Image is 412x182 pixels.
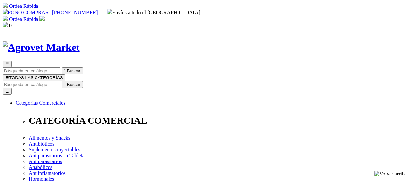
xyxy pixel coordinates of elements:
[5,75,9,80] span: ☰
[29,141,54,147] a: Antibióticos
[3,67,60,74] input: Buscar
[374,171,407,177] img: Volver arriba
[29,159,62,164] a: Antiparasitarios
[52,10,98,15] a: [PHONE_NUMBER]
[67,68,80,73] span: Buscar
[39,16,45,21] img: user.svg
[29,176,54,182] a: Hormonales
[3,88,12,95] button: ☰
[3,22,8,27] img: shopping-bag.svg
[64,82,66,87] i: 
[64,68,66,73] i: 
[67,82,80,87] span: Buscar
[3,3,8,8] img: shopping-cart.svg
[9,23,12,28] span: 0
[3,16,8,21] img: shopping-cart.svg
[3,61,12,67] button: ☰
[39,16,45,22] a: Acceda a su cuenta de cliente
[3,9,8,14] img: phone.svg
[29,115,409,126] p: CATEGORÍA COMERCIAL
[29,164,52,170] a: Anabólicos
[62,67,83,74] button:  Buscar
[29,170,66,176] a: Antiinflamatorios
[29,153,85,158] a: Antiparasitarios en Tableta
[3,41,80,53] img: Agrovet Market
[9,3,38,9] a: Orden Rápida
[9,16,38,22] a: Orden Rápida
[107,9,112,14] img: delivery-truck.svg
[107,10,201,15] span: Envíos a todo el [GEOGRAPHIC_DATA]
[3,74,65,81] button: ☰TODAS LAS CATEGORÍAS
[29,135,70,141] a: Alimentos y Snacks
[29,147,80,152] a: Suplementos inyectables
[3,29,5,34] i: 
[16,100,65,105] a: Categorías Comerciales
[62,81,83,88] button:  Buscar
[3,10,48,15] a: FONO COMPRAS
[5,62,9,66] span: ☰
[3,81,60,88] input: Buscar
